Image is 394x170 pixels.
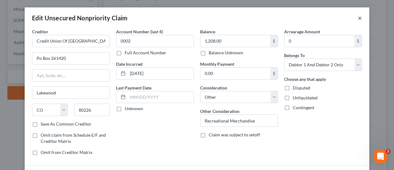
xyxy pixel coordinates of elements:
[200,115,278,126] input: Specify...
[386,149,391,154] span: 1
[284,76,326,82] label: Choose any that apply
[284,28,320,35] label: Arrearage Amount
[373,149,388,164] iframe: Intercom live chat
[284,53,305,58] span: Belongs To
[200,28,215,35] label: Balance
[125,50,166,56] label: Full Account Number
[32,29,48,34] span: Creditor
[32,14,128,22] div: Edit Unsecured Nonpriority Claim
[32,52,110,64] input: Enter address...
[128,68,194,79] input: MM/DD/YYYY
[125,106,143,112] label: Unknown
[200,68,270,79] input: 0.00
[32,70,110,81] input: Apt, Suite, etc...
[128,91,194,103] input: MM/DD/YYYY
[41,121,91,127] label: Save As Common Creditor
[41,132,106,144] span: Omit claim from Schedule E/F and Creditor Matrix
[32,87,110,98] input: Enter city...
[116,61,143,67] label: Date Incurred
[270,35,278,47] div: $
[293,105,314,110] span: Contingent
[41,150,92,155] span: Omit from Creditor Matrix
[200,108,239,114] label: Other Consideration
[270,68,278,79] div: $
[32,35,110,47] input: Search creditor by name...
[200,85,227,91] label: Consideration
[200,61,234,67] label: Monthly Payment
[200,35,270,47] input: 0.00
[116,35,194,47] input: XXXX
[74,104,110,116] input: Enter zip...
[293,95,318,100] span: Unliquidated
[209,50,243,56] label: Balance Unknown
[209,132,260,137] span: Claim was subject to setoff
[284,35,354,47] input: 0.00
[116,28,163,35] label: Account Number (last 4)
[354,35,362,47] div: $
[293,85,310,90] span: Disputed
[116,85,151,91] label: Last Payment Date
[358,14,362,22] button: ×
